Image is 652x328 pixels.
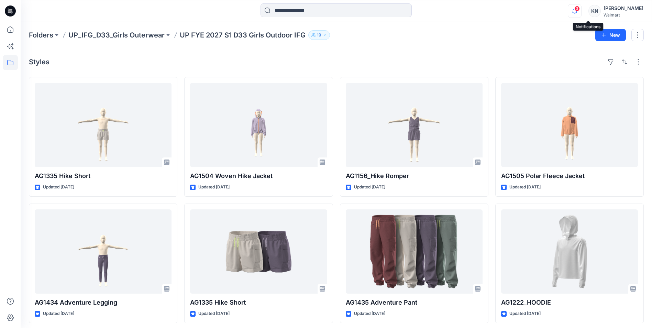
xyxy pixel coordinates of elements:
button: 19 [308,30,330,40]
p: Updated [DATE] [43,310,74,317]
span: 3 [574,6,580,11]
p: AG1335 Hike Short [190,298,327,307]
a: AG1335 Hike Short [35,83,172,167]
p: Updated [DATE] [198,184,230,191]
a: UP_IFG_D33_Girls Outerwear [68,30,165,40]
div: KN [588,5,601,17]
a: AG1434 Adventure Legging [35,209,172,294]
p: Updated [DATE] [354,184,385,191]
a: Folders [29,30,53,40]
a: AG1335 Hike Short [190,209,327,294]
h4: Styles [29,58,49,66]
a: AG1504 Woven Hike Jacket [190,83,327,167]
p: AG1222_HOODIE [501,298,638,307]
a: AG1156_Hike Romper [346,83,483,167]
p: AG1505 Polar Fleece Jacket [501,171,638,181]
p: Updated [DATE] [43,184,74,191]
div: [PERSON_NAME] [604,4,643,12]
p: Updated [DATE] [198,310,230,317]
a: AG1505 Polar Fleece Jacket [501,83,638,167]
p: 19 [317,31,321,39]
a: AG1222_HOODIE [501,209,638,294]
p: AG1335 Hike Short [35,171,172,181]
a: AG1435 Adventure Pant [346,209,483,294]
p: AG1156_Hike Romper [346,171,483,181]
p: AG1435 Adventure Pant [346,298,483,307]
p: Updated [DATE] [509,184,541,191]
p: Updated [DATE] [509,310,541,317]
p: AG1504 Woven Hike Jacket [190,171,327,181]
p: AG1434 Adventure Legging [35,298,172,307]
div: Walmart [604,12,643,18]
p: Updated [DATE] [354,310,385,317]
button: New [595,29,626,41]
p: UP FYE 2027 S1 D33 Girls Outdoor IFG [180,30,306,40]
